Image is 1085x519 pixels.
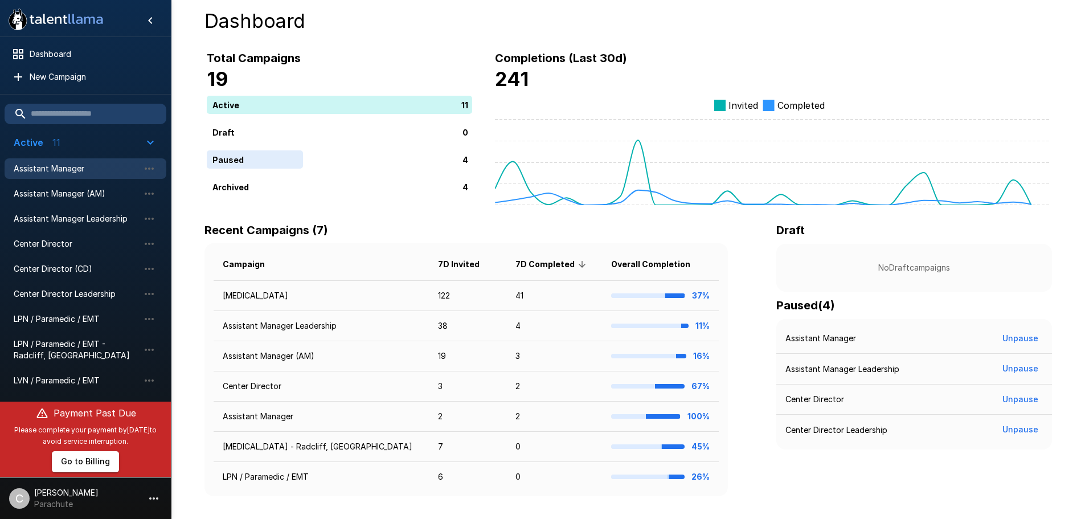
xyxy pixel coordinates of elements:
[506,462,602,492] td: 0
[691,472,710,481] b: 26%
[998,389,1043,410] button: Unpause
[693,351,710,361] b: 16%
[692,291,710,300] b: 37%
[214,402,429,432] td: Assistant Manager
[998,358,1043,379] button: Unpause
[462,153,468,165] p: 4
[785,333,856,344] p: Assistant Manager
[611,258,705,271] span: Overall Completion
[429,432,506,462] td: 7
[429,281,506,311] td: 122
[695,321,710,330] b: 11%
[495,51,627,65] b: Completions (Last 30d)
[495,67,529,91] b: 241
[207,51,301,65] b: Total Campaigns
[691,442,710,451] b: 45%
[462,181,468,193] p: 4
[214,371,429,402] td: Center Director
[506,341,602,371] td: 3
[785,363,899,375] p: Assistant Manager Leadership
[204,223,328,237] b: Recent Campaigns (7)
[785,424,887,436] p: Center Director Leadership
[506,371,602,402] td: 2
[998,419,1043,440] button: Unpause
[214,432,429,462] td: [MEDICAL_DATA] - Radcliff, [GEOGRAPHIC_DATA]
[776,299,835,312] b: Paused ( 4 )
[506,281,602,311] td: 41
[214,281,429,311] td: [MEDICAL_DATA]
[214,311,429,341] td: Assistant Manager Leadership
[461,99,468,111] p: 11
[204,9,1052,33] h4: Dashboard
[214,462,429,492] td: LPN / Paramedic / EMT
[207,67,228,91] b: 19
[687,411,710,421] b: 100%
[429,402,506,432] td: 2
[429,371,506,402] td: 3
[506,432,602,462] td: 0
[223,258,280,271] span: Campaign
[506,402,602,432] td: 2
[438,258,494,271] span: 7D Invited
[776,223,805,237] b: Draft
[785,394,844,405] p: Center Director
[795,262,1034,273] p: No Draft campaigns
[998,328,1043,349] button: Unpause
[214,341,429,371] td: Assistant Manager (AM)
[429,462,506,492] td: 6
[429,311,506,341] td: 38
[506,311,602,341] td: 4
[429,341,506,371] td: 19
[462,126,468,138] p: 0
[691,381,710,391] b: 67%
[515,258,589,271] span: 7D Completed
